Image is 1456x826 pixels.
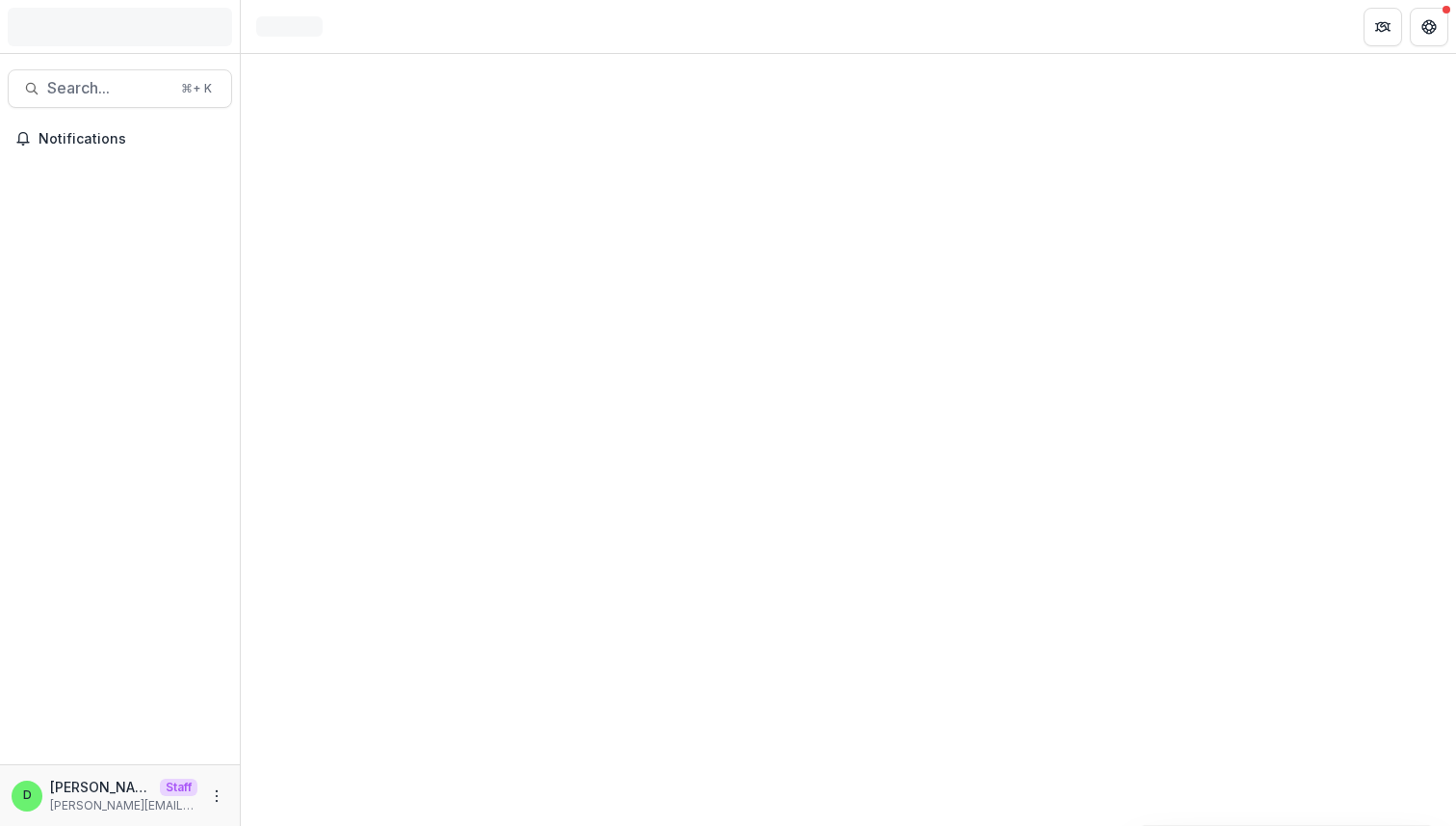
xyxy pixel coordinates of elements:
p: [PERSON_NAME] [50,777,152,797]
nav: breadcrumb [248,13,330,40]
p: [PERSON_NAME][EMAIL_ADDRESS][DOMAIN_NAME] [50,797,197,814]
div: ⌘ + K [177,78,216,99]
button: Search... [8,69,232,108]
button: Notifications [8,123,232,154]
span: Notifications [39,131,224,147]
button: Get Help [1410,8,1448,46]
button: Partners [1364,8,1402,46]
span: Search... [47,79,169,97]
button: More [205,785,228,808]
div: Divyansh [23,789,32,802]
p: Staff [160,779,197,796]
